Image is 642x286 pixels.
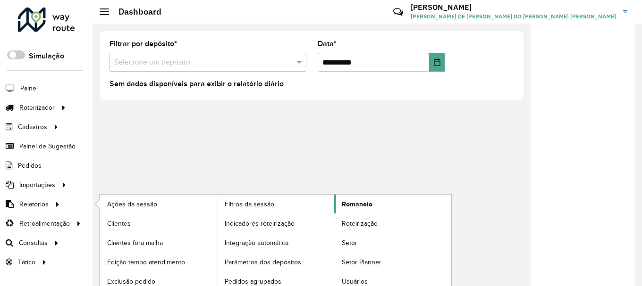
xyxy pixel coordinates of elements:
span: Filtros da sessão [225,199,274,209]
span: Clientes [107,219,131,229]
span: Importações [19,180,55,190]
a: Indicadores roteirização [217,214,334,233]
a: Ações da sessão [100,195,217,213]
span: Relatórios [19,199,49,209]
label: Simulação [29,50,64,62]
span: [PERSON_NAME] DE [PERSON_NAME] DO [PERSON_NAME] [PERSON_NAME] [411,12,616,21]
h2: Dashboard [109,7,161,17]
span: Retroalimentação [19,219,70,229]
a: Integração automática [217,233,334,252]
span: Tático [18,257,35,267]
span: Integração automática [225,238,288,248]
label: Sem dados disponíveis para exibir o relatório diário [110,78,284,90]
a: Setor Planner [334,253,451,271]
a: Parâmetros dos depósitos [217,253,334,271]
h3: [PERSON_NAME] [411,3,616,12]
span: Roteirização [342,219,378,229]
span: Cadastros [18,122,47,132]
a: Edição tempo atendimento [100,253,217,271]
a: Romaneio [334,195,451,213]
span: Clientes fora malha [107,238,163,248]
span: Indicadores roteirização [225,219,295,229]
span: Setor Planner [342,257,381,267]
span: Ações da sessão [107,199,157,209]
span: Painel de Sugestão [19,141,76,151]
span: Edição tempo atendimento [107,257,185,267]
a: Contato Rápido [388,2,408,22]
a: Clientes fora malha [100,233,217,252]
span: Consultas [19,238,48,248]
label: Filtrar por depósito [110,38,177,49]
a: Roteirização [334,214,451,233]
label: Data [318,38,337,49]
span: Pedidos [18,161,42,171]
button: Choose Date [429,53,445,72]
a: Filtros da sessão [217,195,334,213]
span: Setor [342,238,357,248]
span: Parâmetros dos depósitos [225,257,301,267]
span: Roteirizador [19,103,55,113]
a: Clientes [100,214,217,233]
span: Romaneio [342,199,372,209]
span: Painel [20,83,38,93]
a: Setor [334,233,451,252]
